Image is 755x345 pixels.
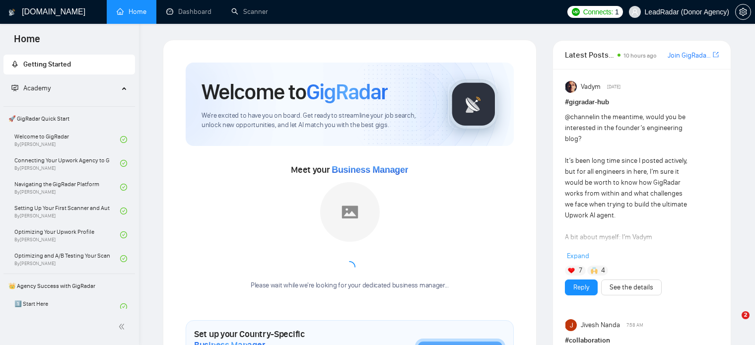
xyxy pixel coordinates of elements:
[565,97,719,108] h1: # gigradar-hub
[573,282,589,293] a: Reply
[8,4,15,20] img: logo
[231,7,268,16] a: searchScanner
[565,81,577,93] img: Vadym
[306,78,388,105] span: GigRadar
[202,111,432,130] span: We're excited to have you on board. Get ready to streamline your job search, unlock new opportuni...
[120,184,127,191] span: check-circle
[601,266,605,276] span: 4
[567,252,589,260] span: Expand
[120,160,127,167] span: check-circle
[120,207,127,214] span: check-circle
[565,319,577,331] img: Jivesh Nanda
[4,109,134,129] span: 🚀 GigRadar Quick Start
[735,4,751,20] button: setting
[601,279,662,295] button: See the details
[449,79,498,129] img: gigradar-logo.png
[626,321,643,330] span: 7:58 AM
[11,61,18,68] span: rocket
[713,51,719,59] span: export
[742,311,750,319] span: 2
[668,50,711,61] a: Join GigRadar Slack Community
[579,266,582,276] span: 7
[581,320,620,331] span: Jivesh Nanda
[23,84,51,92] span: Academy
[583,6,613,17] span: Connects:
[202,78,388,105] h1: Welcome to
[11,84,51,92] span: Academy
[735,8,751,16] a: setting
[14,296,120,318] a: 1️⃣ Start Here
[591,267,598,274] img: 🙌
[332,165,408,175] span: Business Manager
[120,136,127,143] span: check-circle
[245,281,455,290] div: Please wait while we're looking for your dedicated business manager...
[118,322,128,332] span: double-left
[607,82,620,91] span: [DATE]
[117,7,146,16] a: homeHome
[623,52,657,59] span: 10 hours ago
[3,55,135,74] li: Getting Started
[291,164,408,175] span: Meet your
[14,224,120,246] a: Optimizing Your Upwork ProfileBy[PERSON_NAME]
[11,84,18,91] span: fund-projection-screen
[713,50,719,60] a: export
[120,303,127,310] span: check-circle
[610,282,653,293] a: See the details
[120,255,127,262] span: check-circle
[6,32,48,53] span: Home
[14,152,120,174] a: Connecting Your Upwork Agency to GigRadarBy[PERSON_NAME]
[565,279,598,295] button: Reply
[721,311,745,335] iframe: Intercom live chat
[631,8,638,15] span: user
[572,8,580,16] img: upwork-logo.png
[14,129,120,150] a: Welcome to GigRadarBy[PERSON_NAME]
[14,176,120,198] a: Navigating the GigRadar PlatformBy[PERSON_NAME]
[736,8,751,16] span: setting
[581,81,601,92] span: Vadym
[14,200,120,222] a: Setting Up Your First Scanner and Auto-BidderBy[PERSON_NAME]
[120,231,127,238] span: check-circle
[565,49,615,61] span: Latest Posts from the GigRadar Community
[320,182,380,242] img: placeholder.png
[4,276,134,296] span: 👑 Agency Success with GigRadar
[166,7,211,16] a: dashboardDashboard
[14,248,120,270] a: Optimizing and A/B Testing Your Scanner for Better ResultsBy[PERSON_NAME]
[23,60,71,69] span: Getting Started
[615,6,619,17] span: 1
[565,113,594,121] span: @channel
[568,267,575,274] img: ❤️
[342,260,357,275] span: loading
